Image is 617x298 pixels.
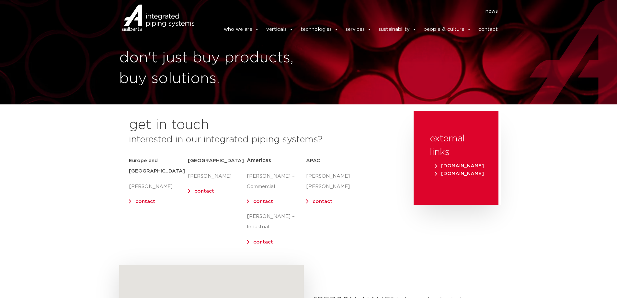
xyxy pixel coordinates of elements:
[194,189,214,194] a: contact
[379,23,417,36] a: sustainability
[129,182,188,192] p: [PERSON_NAME]
[435,171,484,176] span: [DOMAIN_NAME]
[129,133,397,147] h3: interested in our integrated piping systems?
[306,171,365,192] p: [PERSON_NAME] [PERSON_NAME]
[433,171,486,176] a: [DOMAIN_NAME]
[435,163,484,168] span: [DOMAIN_NAME]
[135,199,155,204] a: contact
[188,171,247,182] p: [PERSON_NAME]
[486,6,498,17] a: news
[247,158,271,163] span: Americas
[253,240,273,244] a: contact
[266,23,293,36] a: verticals
[346,23,371,36] a: services
[424,23,471,36] a: people & culture
[306,156,365,166] h5: APAC
[313,199,332,204] a: contact
[204,6,498,17] nav: Menu
[301,23,338,36] a: technologies
[247,171,306,192] p: [PERSON_NAME] – Commercial
[478,23,498,36] a: contact
[119,48,305,89] h1: don't just buy products, buy solutions.
[430,132,482,159] h3: external links
[188,156,247,166] h5: [GEOGRAPHIC_DATA]
[247,211,306,232] p: [PERSON_NAME] – Industrial
[433,163,486,168] a: [DOMAIN_NAME]
[129,158,185,173] strong: Europe and [GEOGRAPHIC_DATA]
[129,117,209,133] h2: get in touch
[224,23,259,36] a: who we are
[253,199,273,204] a: contact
